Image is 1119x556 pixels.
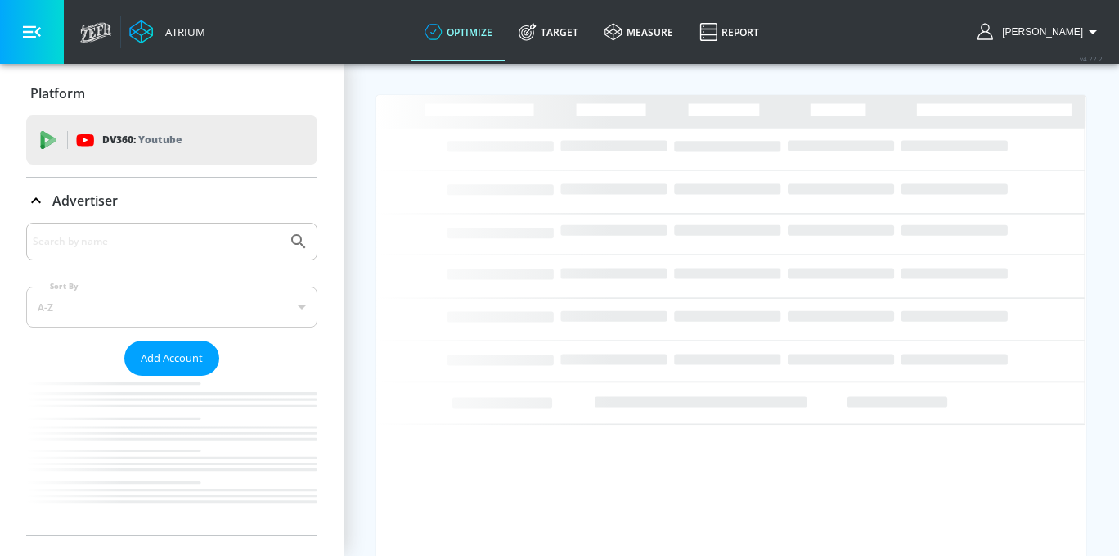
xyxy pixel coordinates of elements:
div: DV360: Youtube [26,115,317,165]
div: A-Z [26,287,317,328]
span: Add Account [141,349,203,368]
div: Platform [26,70,317,116]
p: Platform [30,84,85,102]
p: DV360: [102,131,182,149]
button: Add Account [124,341,219,376]
label: Sort By [47,281,82,292]
a: measure [591,2,686,61]
a: Atrium [129,20,205,44]
a: Report [686,2,772,61]
p: Youtube [138,131,182,148]
button: [PERSON_NAME] [977,22,1103,42]
div: Atrium [159,25,205,39]
p: Advertiser [52,192,118,210]
nav: list of Advertiser [26,376,317,535]
a: Target [506,2,591,61]
a: optimize [411,2,506,61]
span: login as: emily.shoemaker@zefr.com [995,26,1083,38]
input: Search by name [33,231,281,252]
span: v 4.22.2 [1080,54,1103,63]
div: Advertiser [26,178,317,224]
div: Advertiser [26,223,317,535]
